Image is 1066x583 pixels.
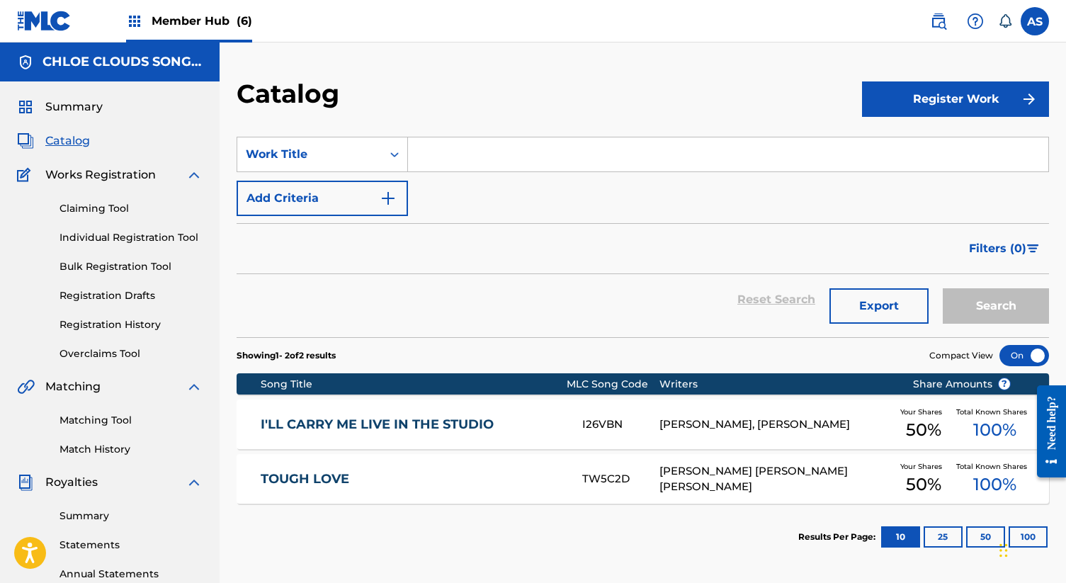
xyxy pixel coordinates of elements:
div: [PERSON_NAME] [PERSON_NAME] [PERSON_NAME] [659,463,891,495]
img: expand [186,474,203,491]
span: 100 % [973,472,1016,497]
span: 50 % [906,472,941,497]
a: Claiming Tool [59,201,203,216]
span: Works Registration [45,166,156,183]
iframe: Resource Center [1026,375,1066,489]
a: Registration Drafts [59,288,203,303]
div: TW5C2D [582,471,659,487]
span: 100 % [973,417,1016,443]
span: Total Known Shares [956,461,1033,472]
span: Total Known Shares [956,407,1033,417]
span: Filters ( 0 ) [969,240,1026,257]
span: Catalog [45,132,90,149]
div: [PERSON_NAME], [PERSON_NAME] [659,417,891,433]
span: Summary [45,98,103,115]
a: Bulk Registration Tool [59,259,203,274]
a: Annual Statements [59,567,203,582]
img: Accounts [17,54,34,71]
div: Work Title [246,146,373,163]
span: Your Shares [900,407,948,417]
span: Royalties [45,474,98,491]
img: f7272a7cc735f4ea7f67.svg [1021,91,1038,108]
span: (6) [237,14,252,28]
a: Individual Registration Tool [59,230,203,245]
a: SummarySummary [17,98,103,115]
span: Member Hub [152,13,252,29]
div: Song Title [261,377,567,392]
form: Search Form [237,137,1049,337]
button: Export [829,288,929,324]
button: 50 [966,526,1005,548]
div: I26VBN [582,417,659,433]
a: Registration History [59,317,203,332]
button: Register Work [862,81,1049,117]
button: 10 [881,526,920,548]
img: Royalties [17,474,34,491]
span: 50 % [906,417,941,443]
img: Catalog [17,132,34,149]
p: Showing 1 - 2 of 2 results [237,349,336,362]
span: Compact View [929,349,993,362]
span: ? [999,378,1010,390]
a: TOUGH LOVE [261,471,563,487]
img: search [930,13,947,30]
div: User Menu [1021,7,1049,35]
button: 25 [924,526,963,548]
img: help [967,13,984,30]
img: expand [186,378,203,395]
a: Overclaims Tool [59,346,203,361]
iframe: Chat Widget [995,515,1066,583]
p: Results Per Page: [798,531,879,543]
a: I'LL CARRY ME LIVE IN THE STUDIO [261,417,563,433]
button: Add Criteria [237,181,408,216]
span: Matching [45,378,101,395]
div: Notifications [998,14,1012,28]
h5: CHLOE CLOUDS SONGS PUBLISHING [42,54,203,70]
h2: Catalog [237,78,346,110]
button: Filters (0) [960,231,1049,266]
img: MLC Logo [17,11,72,31]
img: filter [1027,244,1039,253]
img: Top Rightsholders [126,13,143,30]
img: 9d2ae6d4665cec9f34b9.svg [380,190,397,207]
a: Statements [59,538,203,553]
div: Writers [659,377,891,392]
img: expand [186,166,203,183]
a: Summary [59,509,203,523]
img: Matching [17,378,35,395]
a: Matching Tool [59,413,203,428]
img: Works Registration [17,166,35,183]
a: Match History [59,442,203,457]
a: Public Search [924,7,953,35]
div: Drag [999,529,1008,572]
div: MLC Song Code [567,377,659,392]
a: CatalogCatalog [17,132,90,149]
img: Summary [17,98,34,115]
span: Share Amounts [913,377,1011,392]
div: Help [961,7,990,35]
span: Your Shares [900,461,948,472]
